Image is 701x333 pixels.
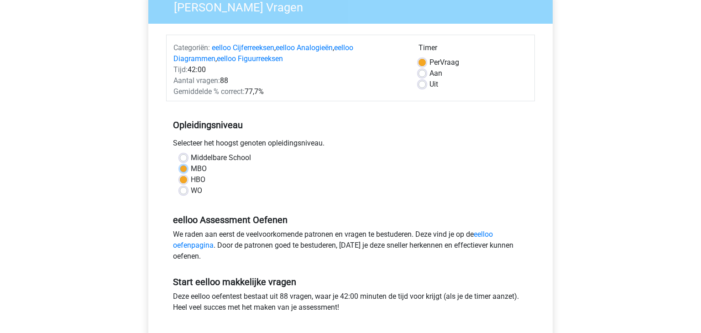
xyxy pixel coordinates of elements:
div: Deze eelloo oefentest bestaat uit 88 vragen, waar je 42:00 minuten de tijd voor krijgt (als je de... [166,291,535,317]
div: , , , [167,42,412,64]
label: WO [191,185,202,196]
div: Selecteer het hoogst genoten opleidingsniveau. [166,138,535,152]
h5: Opleidingsniveau [173,116,528,134]
h5: eelloo Assessment Oefenen [173,214,528,225]
label: Aan [429,68,442,79]
div: 42:00 [167,64,412,75]
span: Categoriën: [173,43,210,52]
div: 88 [167,75,412,86]
div: Timer [419,42,528,57]
span: Per [429,58,440,67]
label: HBO [191,174,205,185]
a: eelloo Cijferreeksen [212,43,274,52]
h5: Start eelloo makkelijke vragen [173,276,528,287]
label: Uit [429,79,438,90]
span: Gemiddelde % correct: [173,87,245,96]
a: eelloo Figuurreeksen [217,54,283,63]
label: Vraag [429,57,459,68]
label: MBO [191,163,207,174]
div: 77,7% [167,86,412,97]
a: eelloo Analogieën [276,43,333,52]
span: Tijd: [173,65,188,74]
span: Aantal vragen: [173,76,220,85]
label: Middelbare School [191,152,251,163]
div: We raden aan eerst de veelvoorkomende patronen en vragen te bestuderen. Deze vind je op de . Door... [166,229,535,265]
